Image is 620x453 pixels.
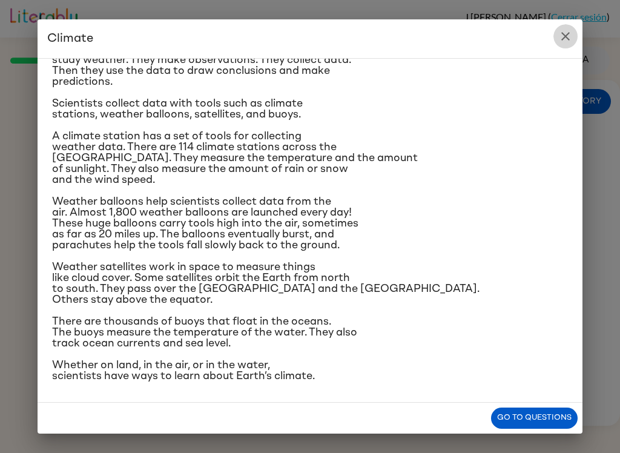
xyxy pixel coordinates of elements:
[553,24,578,48] button: close
[52,262,480,305] span: Weather satellites work in space to measure things like cloud cover. Some satellites orbit the Ea...
[491,408,578,429] button: Go to questions
[52,44,351,87] span: Scientists study climate in the same way that they study weather. They make observations. They co...
[52,360,315,382] span: Whether on land, in the air, or in the water, scientists have ways to learn about Earth’s climate.
[52,196,358,251] span: Weather balloons help scientists collect data from the air. Almost 1,800 weather balloons are lau...
[52,98,303,120] span: Scientists collect data with tools such as climate stations, weather balloons, satellites, and bu...
[52,131,418,185] span: A climate station has a set of tools for collecting weather data. There are 114 climate stations ...
[52,316,357,349] span: There are thousands of buoys that float in the oceans. The buoys measure the temperature of the w...
[38,19,582,58] h2: Climate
